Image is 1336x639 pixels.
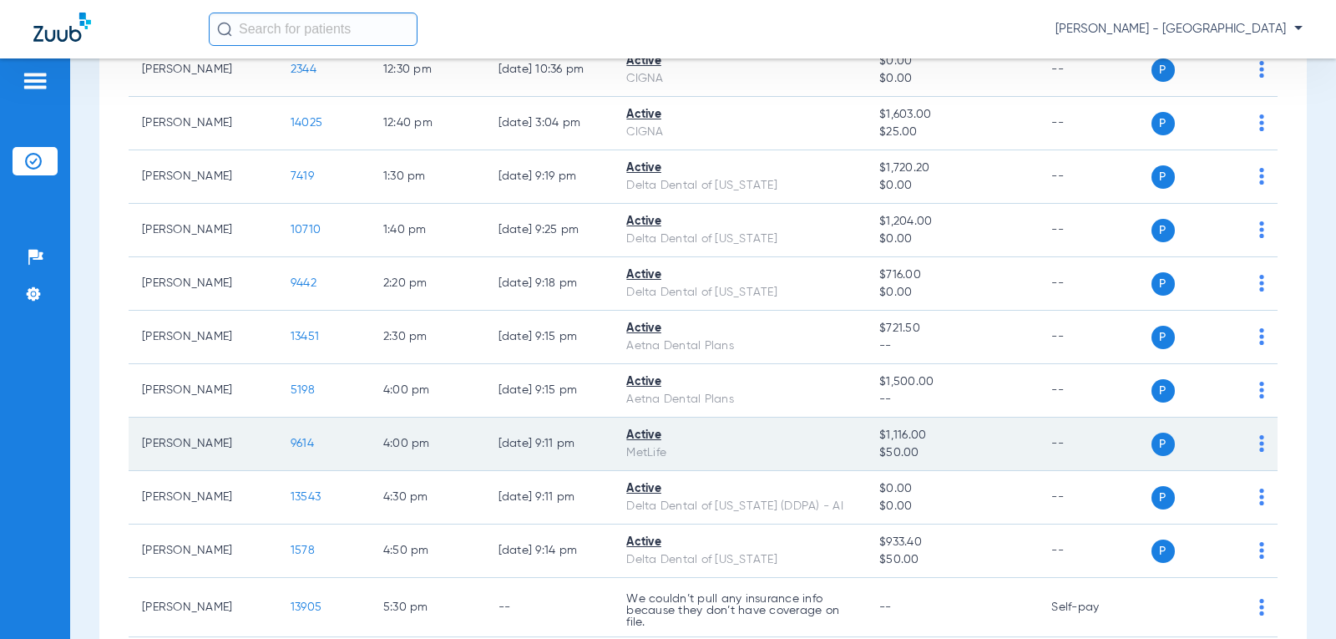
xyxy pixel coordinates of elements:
[1038,525,1151,578] td: --
[1038,418,1151,471] td: --
[291,277,316,289] span: 9442
[33,13,91,42] img: Zuub Logo
[129,418,277,471] td: [PERSON_NAME]
[626,551,853,569] div: Delta Dental of [US_STATE]
[1038,364,1151,418] td: --
[626,373,853,391] div: Active
[129,311,277,364] td: [PERSON_NAME]
[485,471,614,525] td: [DATE] 9:11 PM
[291,438,314,449] span: 9614
[370,578,485,637] td: 5:30 PM
[370,43,485,97] td: 12:30 PM
[626,498,853,515] div: Delta Dental of [US_STATE] (DDPA) - AI
[129,525,277,578] td: [PERSON_NAME]
[1151,540,1175,563] span: P
[879,231,1025,248] span: $0.00
[626,444,853,462] div: MetLife
[879,53,1025,70] span: $0.00
[1038,471,1151,525] td: --
[485,525,614,578] td: [DATE] 9:14 PM
[485,43,614,97] td: [DATE] 10:36 PM
[1259,328,1264,345] img: group-dot-blue.svg
[1259,275,1264,292] img: group-dot-blue.svg
[370,204,485,257] td: 1:40 PM
[1151,326,1175,349] span: P
[22,71,48,91] img: hamburger-icon
[1259,114,1264,131] img: group-dot-blue.svg
[879,534,1025,551] span: $933.40
[626,70,853,88] div: CIGNA
[626,593,853,628] p: We couldn’t pull any insurance info because they don’t have coverage on file.
[1038,257,1151,311] td: --
[879,266,1025,284] span: $716.00
[129,43,277,97] td: [PERSON_NAME]
[1038,578,1151,637] td: Self-pay
[485,150,614,204] td: [DATE] 9:19 PM
[626,266,853,284] div: Active
[626,391,853,408] div: Aetna Dental Plans
[879,177,1025,195] span: $0.00
[370,418,485,471] td: 4:00 PM
[129,471,277,525] td: [PERSON_NAME]
[1259,542,1264,559] img: group-dot-blue.svg
[485,257,614,311] td: [DATE] 9:18 PM
[485,311,614,364] td: [DATE] 9:15 PM
[879,284,1025,302] span: $0.00
[1259,61,1264,78] img: group-dot-blue.svg
[1151,58,1175,82] span: P
[1259,382,1264,398] img: group-dot-blue.svg
[1259,435,1264,452] img: group-dot-blue.svg
[129,97,277,150] td: [PERSON_NAME]
[879,337,1025,355] span: --
[129,578,277,637] td: [PERSON_NAME]
[370,311,485,364] td: 2:30 PM
[217,22,232,37] img: Search Icon
[879,70,1025,88] span: $0.00
[370,364,485,418] td: 4:00 PM
[626,480,853,498] div: Active
[1151,486,1175,510] span: P
[879,320,1025,337] span: $721.50
[879,124,1025,141] span: $25.00
[485,364,614,418] td: [DATE] 9:15 PM
[291,63,316,75] span: 2344
[879,551,1025,569] span: $50.00
[485,578,614,637] td: --
[879,106,1025,124] span: $1,603.00
[370,150,485,204] td: 1:30 PM
[129,257,277,311] td: [PERSON_NAME]
[1151,112,1175,135] span: P
[291,117,322,129] span: 14025
[879,498,1025,515] span: $0.00
[1038,311,1151,364] td: --
[370,525,485,578] td: 4:50 PM
[626,534,853,551] div: Active
[626,53,853,70] div: Active
[291,331,319,342] span: 13451
[1151,433,1175,456] span: P
[1055,21,1303,38] span: [PERSON_NAME] - [GEOGRAPHIC_DATA]
[1038,43,1151,97] td: --
[370,471,485,525] td: 4:30 PM
[626,124,853,141] div: CIGNA
[485,204,614,257] td: [DATE] 9:25 PM
[626,160,853,177] div: Active
[1259,599,1264,616] img: group-dot-blue.svg
[1259,168,1264,185] img: group-dot-blue.svg
[291,491,321,503] span: 13543
[485,97,614,150] td: [DATE] 3:04 PM
[1038,204,1151,257] td: --
[291,384,315,396] span: 5198
[291,224,321,236] span: 10710
[626,231,853,248] div: Delta Dental of [US_STATE]
[626,106,853,124] div: Active
[291,545,315,556] span: 1578
[1038,150,1151,204] td: --
[879,373,1025,391] span: $1,500.00
[485,418,614,471] td: [DATE] 9:11 PM
[370,97,485,150] td: 12:40 PM
[879,444,1025,462] span: $50.00
[291,170,314,182] span: 7419
[209,13,417,46] input: Search for patients
[626,284,853,302] div: Delta Dental of [US_STATE]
